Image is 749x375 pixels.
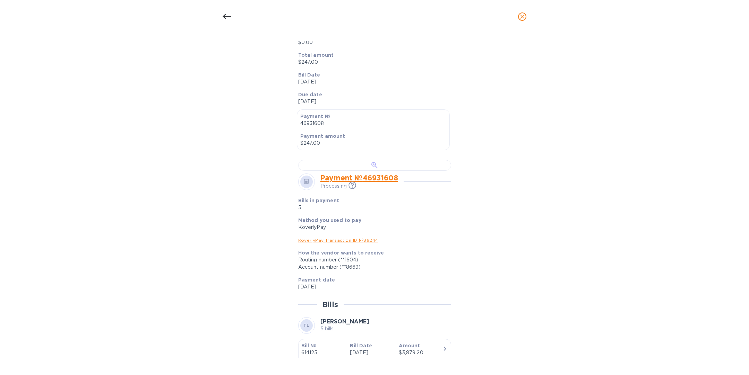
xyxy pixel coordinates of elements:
[298,39,446,46] p: $0.00
[514,8,531,25] button: close
[298,238,378,243] a: KoverlyPay Transaction ID № 86244
[298,339,451,363] button: Bill №614125Bill Date[DATE]Amount$3,879.20
[298,224,446,231] div: KoverlyPay
[303,323,310,328] b: TL
[298,98,446,105] p: [DATE]
[320,173,398,182] a: Payment № 46931608
[298,59,446,66] p: $247.00
[320,318,369,325] b: [PERSON_NAME]
[298,198,339,203] b: Bills in payment
[399,349,442,356] div: $3,879.20
[399,343,420,348] b: Amount
[350,343,372,348] b: Bill Date
[322,300,338,309] h2: Bills
[298,217,361,223] b: Method you used to pay
[298,72,320,78] b: Bill Date
[298,204,396,211] p: 5
[298,264,446,271] div: Account number (**8669)
[298,52,334,58] b: Total amount
[350,349,393,356] p: [DATE]
[301,349,345,356] p: 614125
[320,325,369,332] p: 5 bills
[320,182,347,190] p: Processing
[300,114,330,119] b: Payment №
[298,283,446,291] p: [DATE]
[298,78,446,86] p: [DATE]
[300,120,446,127] p: 46931608
[298,92,322,97] b: Due date
[298,256,446,264] div: Routing number (**1604)
[301,343,316,348] b: Bill №
[300,133,345,139] b: Payment amount
[298,250,384,256] b: How the vendor wants to receive
[300,140,446,147] p: $247.00
[298,277,335,283] b: Payment date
